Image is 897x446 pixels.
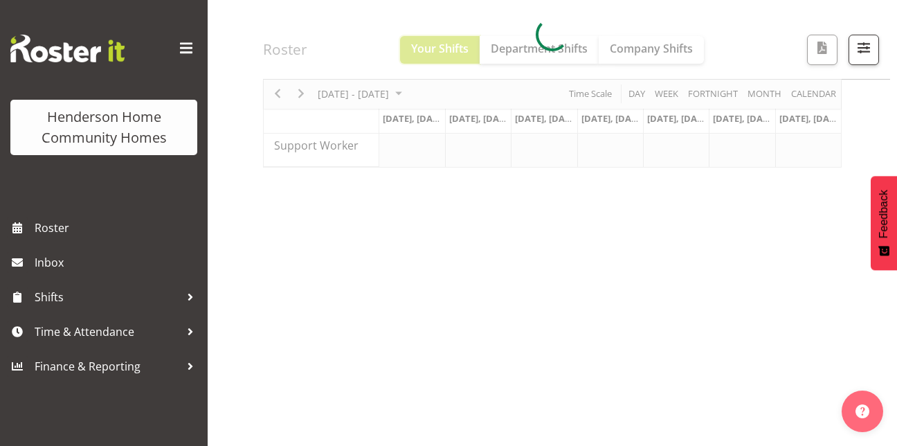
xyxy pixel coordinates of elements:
[10,35,125,62] img: Rosterit website logo
[35,217,201,238] span: Roster
[35,287,180,307] span: Shifts
[855,404,869,418] img: help-xxl-2.png
[878,190,890,238] span: Feedback
[35,321,180,342] span: Time & Attendance
[35,252,201,273] span: Inbox
[35,356,180,377] span: Finance & Reporting
[849,35,879,65] button: Filter Shifts
[871,176,897,270] button: Feedback - Show survey
[24,107,183,148] div: Henderson Home Community Homes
